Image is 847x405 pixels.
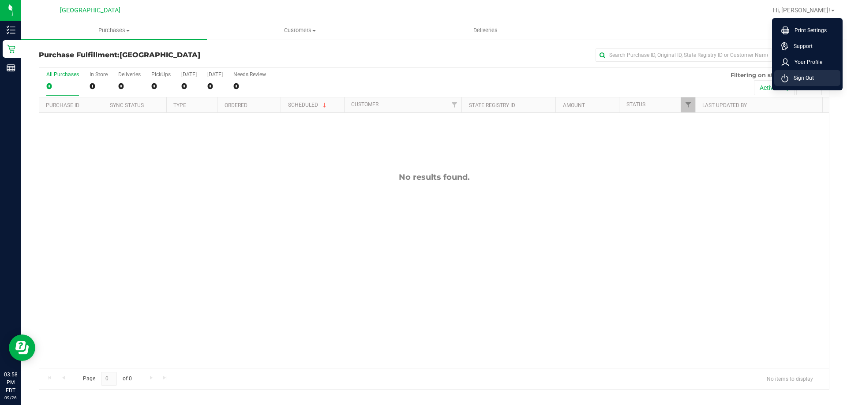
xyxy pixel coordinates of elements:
div: 0 [46,81,79,91]
div: [DATE] [181,71,197,78]
div: 0 [151,81,171,91]
span: Hi, [PERSON_NAME]! [773,7,830,14]
div: In Store [90,71,108,78]
li: Sign Out [774,70,840,86]
a: Purchases [21,21,207,40]
a: Last Updated By [702,102,747,108]
div: No results found. [39,172,829,182]
inline-svg: Retail [7,45,15,53]
a: Filter [681,97,695,112]
a: Type [173,102,186,108]
a: Ordered [225,102,247,108]
p: 09/26 [4,394,17,401]
span: Print Settings [789,26,827,35]
span: Sign Out [788,74,814,82]
div: Needs Review [233,71,266,78]
button: Active only [754,80,795,95]
a: Filter [447,97,461,112]
div: All Purchases [46,71,79,78]
a: Scheduled [288,102,328,108]
span: [GEOGRAPHIC_DATA] [60,7,120,14]
p: 03:58 PM EDT [4,371,17,394]
a: Deliveries [393,21,578,40]
iframe: Resource center [9,334,35,361]
a: Purchase ID [46,102,79,108]
div: [DATE] [207,71,223,78]
a: State Registry ID [469,102,515,108]
a: Support [781,42,837,51]
div: 0 [118,81,141,91]
span: Deliveries [461,26,510,34]
div: Deliveries [118,71,141,78]
a: Status [626,101,645,108]
a: Customer [351,101,379,108]
inline-svg: Reports [7,63,15,72]
div: PickUps [151,71,171,78]
a: Customers [207,21,393,40]
span: Your Profile [789,58,822,67]
div: 0 [90,81,108,91]
inline-svg: Inventory [7,26,15,34]
span: [GEOGRAPHIC_DATA] [120,51,200,59]
a: Sync Status [110,102,144,108]
span: Purchases [21,26,207,34]
span: No items to display [760,372,820,385]
div: 0 [233,81,266,91]
span: Support [788,42,813,51]
div: 0 [207,81,223,91]
span: Page of 0 [75,372,139,386]
span: Customers [207,26,392,34]
h3: Purchase Fulfillment: [39,51,302,59]
a: Amount [563,102,585,108]
span: Filtering on status: [731,71,788,78]
div: 0 [181,81,197,91]
input: Search Purchase ID, Original ID, State Registry ID or Customer Name... [596,48,772,62]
